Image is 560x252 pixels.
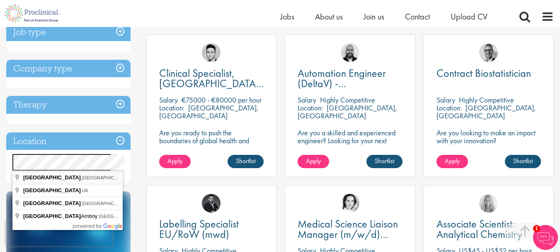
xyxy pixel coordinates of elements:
[82,188,88,193] span: UK
[366,155,402,168] a: Shortlist
[159,68,264,89] a: Clinical Specialist, [GEOGRAPHIC_DATA] - Cardiac
[436,103,536,120] p: [GEOGRAPHIC_DATA], [GEOGRAPHIC_DATA]
[436,219,541,240] a: Associate Scientist: Analytical Chemistry
[298,103,397,120] p: [GEOGRAPHIC_DATA], [GEOGRAPHIC_DATA]
[159,217,239,241] span: Labelling Specialist EU/RoW (mwd)
[159,66,264,101] span: Clinical Specialist, [GEOGRAPHIC_DATA] - Cardiac
[82,175,179,180] span: [GEOGRAPHIC_DATA], [GEOGRAPHIC_DATA]
[459,95,514,105] p: Highly Competitive
[280,11,294,22] a: Jobs
[533,225,558,250] img: Chatbot
[6,96,131,114] h3: Therapy
[315,11,343,22] a: About us
[436,217,522,241] span: Associate Scientist: Analytical Chemistry
[298,129,402,160] p: Are you a skilled and experienced engineer? Looking for your next opportunity to assist with impa...
[306,157,321,165] span: Apply
[479,194,498,213] img: Shannon Briggs
[436,95,455,105] span: Salary
[159,219,264,240] a: Labelling Specialist EU/RoW (mwd)
[298,219,402,240] a: Medical Science Liaison Manager (m/w/d) Nephrologie
[505,155,541,168] a: Shortlist
[445,157,460,165] span: Apply
[451,11,487,22] a: Upload CV
[6,221,112,246] iframe: reCAPTCHA
[167,157,182,165] span: Apply
[23,200,81,206] span: [GEOGRAPHIC_DATA]
[23,213,81,219] span: [GEOGRAPHIC_DATA]
[159,95,178,105] span: Salary
[82,201,179,206] span: [GEOGRAPHIC_DATA], [GEOGRAPHIC_DATA]
[436,68,541,78] a: Contract Biostatistician
[341,43,359,62] img: Jordan Kiely
[23,174,81,181] span: [GEOGRAPHIC_DATA]
[341,194,359,213] img: Greta Prestel
[479,43,498,62] img: George Breen
[6,23,131,41] h3: Job type
[159,103,184,113] span: Location:
[182,95,262,105] p: €75000 - €80000 per hour
[320,95,375,105] p: Highly Competitive
[405,11,430,22] a: Contact
[298,68,402,89] a: Automation Engineer (DeltaV) - [GEOGRAPHIC_DATA]
[364,11,384,22] a: Join us
[298,95,316,105] span: Salary
[6,60,131,78] h3: Company type
[99,214,196,219] span: [GEOGRAPHIC_DATA], [GEOGRAPHIC_DATA]
[23,187,81,193] span: [GEOGRAPHIC_DATA]
[298,217,398,252] span: Medical Science Liaison Manager (m/w/d) Nephrologie
[159,103,259,120] p: [GEOGRAPHIC_DATA], [GEOGRAPHIC_DATA]
[298,155,329,168] a: Apply
[298,103,323,113] span: Location:
[228,155,264,168] a: Shortlist
[298,66,398,101] span: Automation Engineer (DeltaV) - [GEOGRAPHIC_DATA]
[159,129,264,176] p: Are you ready to push the boundaries of global health and make a lasting impact? This role at a h...
[23,213,99,219] span: Amboy
[159,155,191,168] a: Apply
[6,132,131,150] h3: Location
[436,103,462,113] span: Location:
[202,43,221,62] img: Connor Lynes
[533,225,540,232] span: 1
[436,66,531,80] span: Contract Biostatistician
[436,129,541,144] p: Are you looking to make an impact with your innovation?
[202,194,221,213] img: Fidan Beqiraj
[436,155,468,168] a: Apply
